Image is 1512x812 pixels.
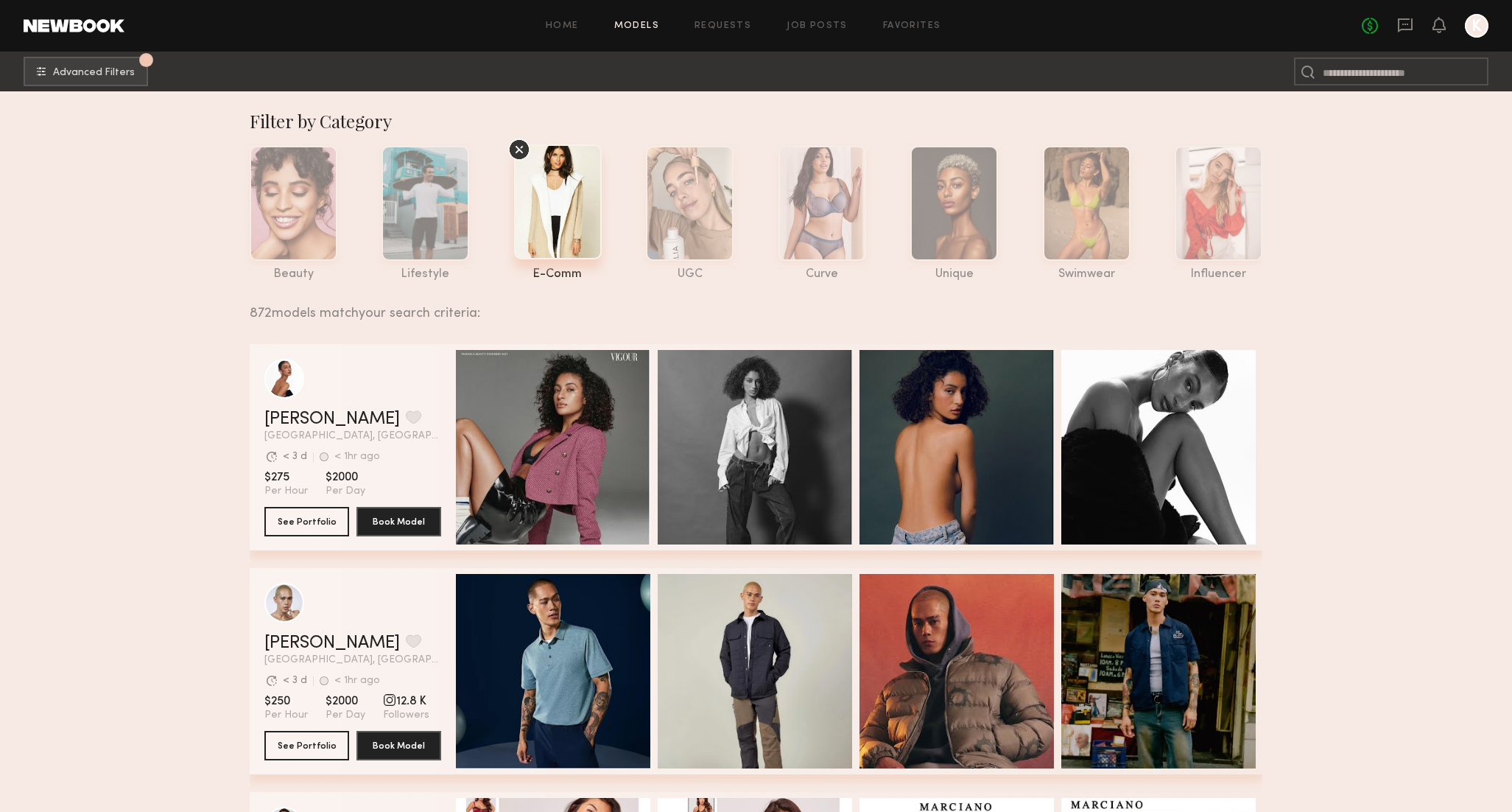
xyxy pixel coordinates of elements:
div: 872 models match your search criteria: [250,290,1251,321]
span: Per Day [326,485,365,498]
div: swimwear [1043,268,1131,281]
span: 1 [144,57,148,63]
div: < 3 d [283,452,307,462]
div: < 1hr ago [334,676,380,686]
span: $250 [264,694,308,709]
div: e-comm [514,268,602,281]
span: Advanced Filters [53,68,135,78]
button: Book Model [356,731,441,760]
button: 1Advanced Filters [24,57,148,86]
div: beauty [250,268,337,281]
span: Per Hour [264,709,308,722]
span: Per Hour [264,485,308,498]
a: [PERSON_NAME] [264,634,400,652]
div: Filter by Category [250,109,1262,133]
a: K [1465,14,1488,38]
div: curve [778,268,866,281]
button: Book Model [356,507,441,536]
a: Requests [695,21,751,31]
a: Models [614,21,659,31]
button: See Portfolio [264,731,349,760]
div: influencer [1175,268,1262,281]
span: [GEOGRAPHIC_DATA], [GEOGRAPHIC_DATA] [264,431,441,441]
div: < 1hr ago [334,452,380,462]
span: $2000 [326,694,365,709]
a: Job Posts [787,21,848,31]
button: See Portfolio [264,507,349,536]
a: [PERSON_NAME] [264,410,400,428]
span: Per Day [326,709,365,722]
a: Favorites [883,21,941,31]
span: Followers [383,709,429,722]
a: Home [546,21,579,31]
div: lifestyle [381,268,469,281]
span: [GEOGRAPHIC_DATA], [GEOGRAPHIC_DATA] [264,655,441,665]
span: $275 [264,470,308,485]
div: unique [910,268,998,281]
span: 12.8 K [383,694,429,709]
span: $2000 [326,470,365,485]
div: UGC [646,268,734,281]
div: < 3 d [283,676,307,686]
